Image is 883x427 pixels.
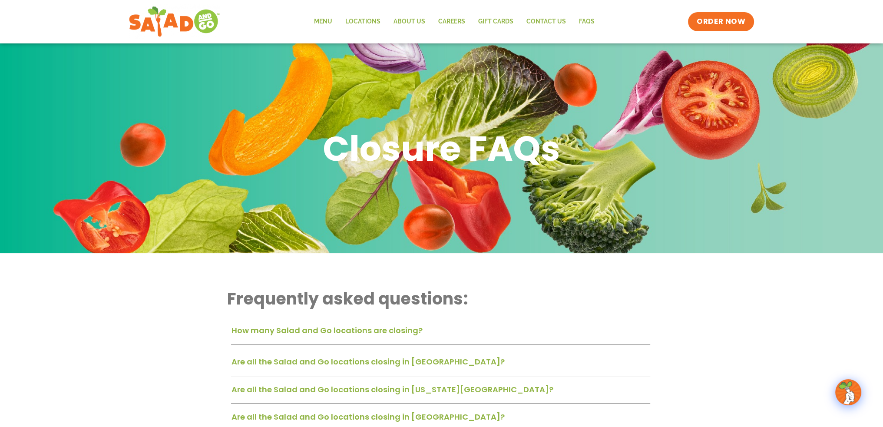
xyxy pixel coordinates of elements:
a: Are all the Salad and Go locations closing in [US_STATE][GEOGRAPHIC_DATA]? [231,384,553,395]
div: How many Salad and Go locations are closing? [231,322,650,345]
a: Careers [431,12,471,32]
nav: Menu [307,12,601,32]
a: GIFT CARDS [471,12,519,32]
a: Contact Us [519,12,572,32]
a: FAQs [572,12,601,32]
img: new-SAG-logo-768×292 [129,4,220,39]
a: About Us [387,12,431,32]
a: How many Salad and Go locations are closing? [231,325,422,336]
a: Are all the Salad and Go locations closing in [GEOGRAPHIC_DATA]? [231,411,504,422]
span: ORDER NOW [697,17,745,27]
h2: Frequently asked questions: [227,288,654,309]
img: wpChatIcon [836,380,860,404]
a: ORDER NOW [688,12,754,31]
div: Are all the Salad and Go locations closing in [GEOGRAPHIC_DATA]? [231,354,650,376]
div: Are all the Salad and Go locations closing in [US_STATE][GEOGRAPHIC_DATA]? [231,381,650,404]
h1: Closure FAQs [323,126,560,171]
a: Are all the Salad and Go locations closing in [GEOGRAPHIC_DATA]? [231,356,504,367]
a: Menu [307,12,338,32]
a: Locations [338,12,387,32]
